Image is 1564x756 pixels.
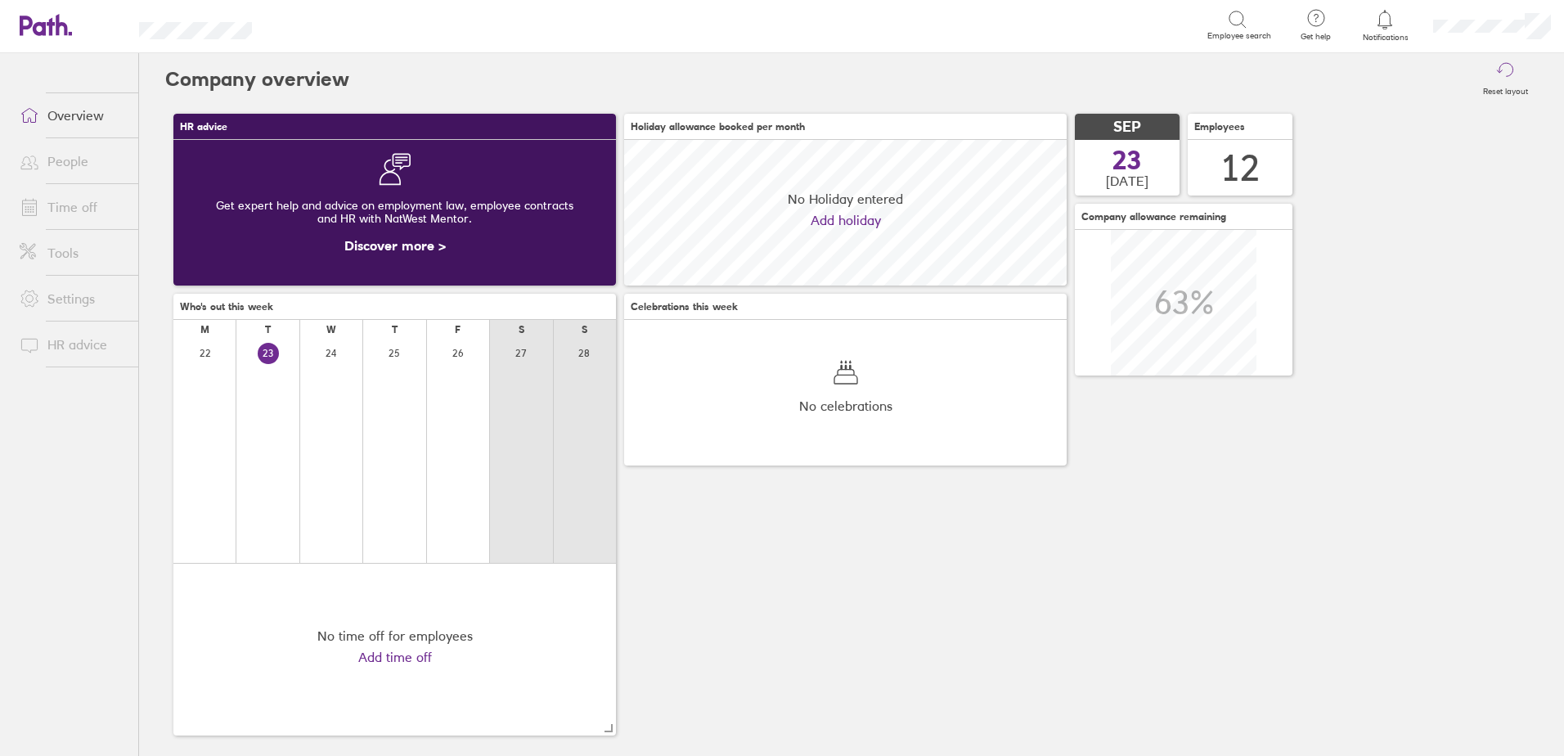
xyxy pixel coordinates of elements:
[1359,33,1412,43] span: Notifications
[7,99,138,132] a: Overview
[582,324,587,335] div: S
[317,628,473,643] div: No time off for employees
[799,398,892,413] span: No celebrations
[1473,53,1538,106] button: Reset layout
[1289,32,1342,42] span: Get help
[344,237,446,254] a: Discover more >
[165,53,349,106] h2: Company overview
[631,121,805,133] span: Holiday allowance booked per month
[1112,147,1142,173] span: 23
[631,301,738,313] span: Celebrations this week
[7,236,138,269] a: Tools
[1359,8,1412,43] a: Notifications
[180,301,273,313] span: Who's out this week
[296,17,338,32] div: Search
[1207,31,1271,41] span: Employee search
[1106,173,1148,188] span: [DATE]
[326,324,336,335] div: W
[180,121,227,133] span: HR advice
[1194,121,1245,133] span: Employees
[7,328,138,361] a: HR advice
[1081,211,1226,223] span: Company allowance remaining
[7,191,138,223] a: Time off
[1113,119,1141,136] span: SEP
[455,324,461,335] div: F
[187,186,603,238] div: Get expert help and advice on employment law, employee contracts and HR with NatWest Mentor.
[200,324,209,335] div: M
[1220,147,1260,189] div: 12
[7,145,138,178] a: People
[811,213,881,227] a: Add holiday
[1473,82,1538,97] label: Reset layout
[788,191,903,206] span: No Holiday entered
[265,324,271,335] div: T
[7,282,138,315] a: Settings
[392,324,398,335] div: T
[519,324,524,335] div: S
[358,650,432,664] a: Add time off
